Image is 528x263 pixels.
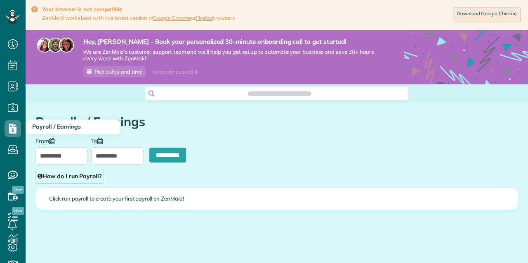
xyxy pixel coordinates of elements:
span: ZenMaid works best with the latest version of or browsers [42,14,235,22]
img: jorge-587dff0eeaa6aab1f244e6dc62b8924c3b6ad411094392a53c71c6c4a576187d.jpg [48,38,63,53]
a: Firefox [196,14,212,21]
strong: Hey, [PERSON_NAME] - Book your personalized 30-minute onboarding call to get started! [83,38,379,46]
a: Pick a day and time [83,66,146,77]
h1: Payrolls / Earnings [35,115,518,129]
span: Payroll / Earnings [32,123,81,130]
div: Click run payroll to create your first payroll on ZenMaid! [36,188,518,209]
label: To [91,137,107,144]
img: michelle-19f622bdf1676172e81f8f8fba1fb50e276960ebfe0243fe18214015130c80e4.jpg [59,38,74,53]
span: New [12,207,24,215]
img: maria-72a9807cf96188c08ef61303f053569d2e2a8a1cde33d635c8a3ac13582a053d.jpg [37,38,52,53]
span: Search ZenMaid… [256,89,303,98]
div: I already booked it [148,67,203,77]
span: Pick a day and time [94,68,142,75]
strong: Your browser is not compatible [42,6,235,13]
a: Download Google Chrome [453,7,521,22]
label: From [35,137,59,144]
span: We are ZenMaid’s customer support team and we’ll help you get set up to automate your business an... [83,48,379,62]
a: Google Chrome [153,14,191,21]
span: New [12,186,24,194]
a: How do I run Payroll? [35,169,104,184]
